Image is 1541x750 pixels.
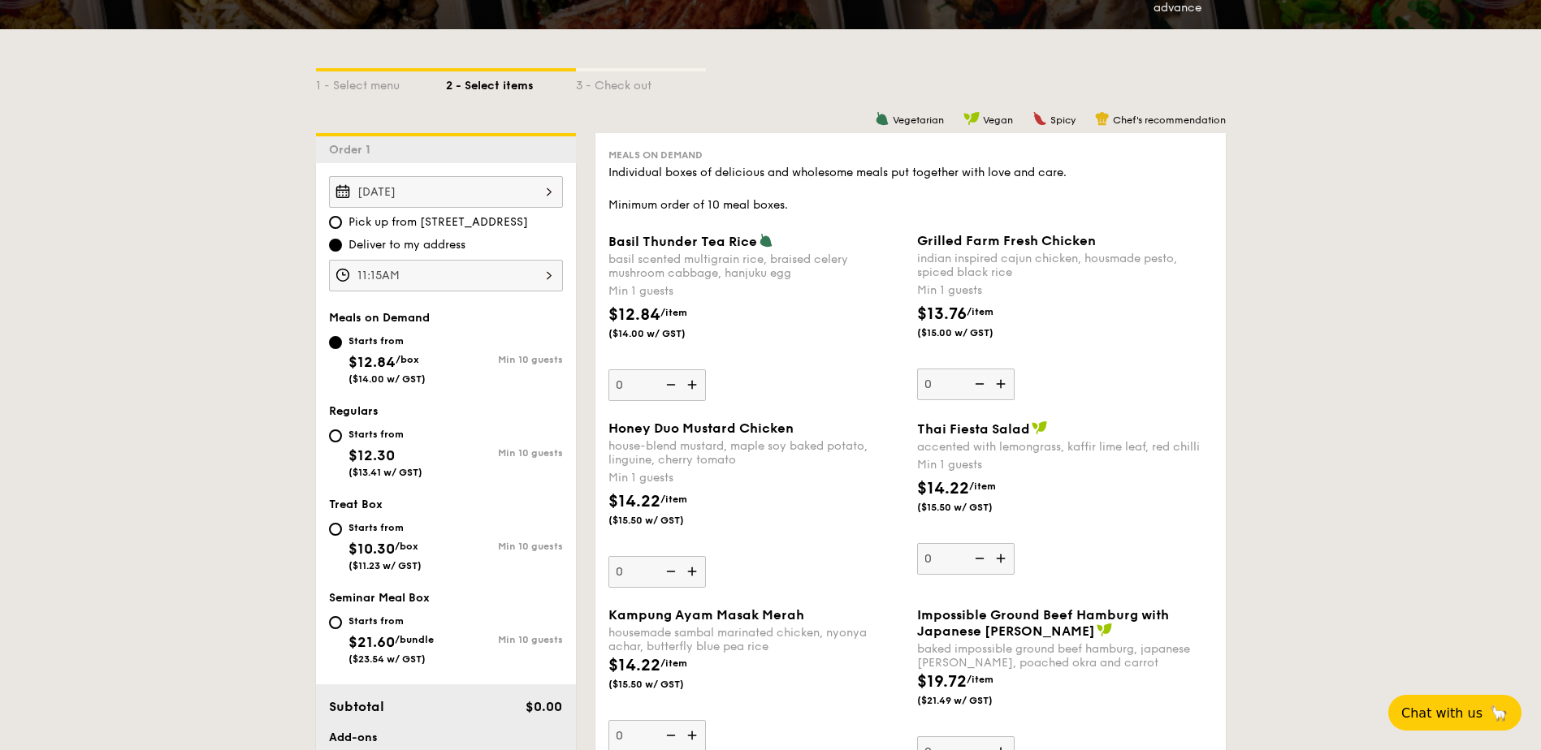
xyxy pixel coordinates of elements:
div: Min 10 guests [446,447,563,459]
div: 1 - Select menu [316,71,446,94]
img: icon-chef-hat.a58ddaea.svg [1095,111,1110,126]
img: icon-add.58712e84.svg [990,369,1015,399]
span: $10.30 [348,540,395,558]
span: Honey Duo Mustard Chicken [608,420,794,436]
img: icon-vegan.f8ff3823.svg [1032,420,1048,435]
input: Honey Duo Mustard Chickenhouse-blend mustard, maple soy baked potato, linguine, cherry tomatoMin ... [608,556,706,588]
span: Thai Fiesta Salad [917,421,1030,437]
input: Starts from$21.60/bundle($23.54 w/ GST)Min 10 guests [329,616,342,629]
div: house-blend mustard, maple soy baked potato, linguine, cherry tomato [608,439,904,467]
img: icon-add.58712e84.svg [682,556,706,587]
img: icon-vegetarian.fe4039eb.svg [759,233,773,248]
span: $0.00 [526,699,562,714]
span: Vegetarian [893,114,944,126]
span: /box [396,354,419,365]
div: basil scented multigrain rice, braised celery mushroom cabbage, hanjuku egg [608,252,904,280]
span: Deliver to my address [348,237,465,253]
span: Order 1 [329,143,377,157]
input: Pick up from [STREET_ADDRESS] [329,216,342,229]
input: Starts from$10.30/box($11.23 w/ GST)Min 10 guests [329,523,342,536]
div: housemade sambal marinated chicken, nyonya achar, butterfly blue pea rice [608,626,904,653]
span: ($13.41 w/ GST) [348,467,422,478]
span: $14.22 [917,479,969,498]
span: $14.22 [608,656,660,675]
span: Kampung Ayam Masak Merah [608,607,804,623]
img: icon-add.58712e84.svg [990,543,1015,574]
span: /item [967,674,993,685]
input: Basil Thunder Tea Ricebasil scented multigrain rice, braised celery mushroom cabbage, hanjuku egg... [608,369,706,401]
div: Starts from [348,334,426,347]
img: icon-spicy.37a8142b.svg [1032,111,1047,126]
div: Starts from [348,614,434,627]
span: $13.76 [917,304,967,324]
span: ($14.00 w/ GST) [348,373,426,385]
span: Regulars [329,404,379,418]
div: baked impossible ground beef hamburg, japanese [PERSON_NAME], poached okra and carrot [917,642,1213,670]
input: Thai Fiesta Saladaccented with lemongrass, kaffir lime leaf, red chilliMin 1 guests$14.22/item($1... [917,543,1015,575]
span: ($23.54 w/ GST) [348,653,426,665]
img: icon-vegan.f8ff3823.svg [1097,623,1113,637]
div: Min 10 guests [446,634,563,645]
span: Pick up from [STREET_ADDRESS] [348,214,528,231]
span: Grilled Farm Fresh Chicken [917,233,1096,248]
span: ($15.00 w/ GST) [917,326,1028,339]
span: /item [660,307,687,318]
div: Min 1 guests [608,470,904,486]
img: icon-reduce.1d2dbef1.svg [966,543,990,574]
span: ($21.49 w/ GST) [917,694,1028,707]
input: Starts from$12.84/box($14.00 w/ GST)Min 10 guests [329,336,342,349]
div: Min 1 guests [917,282,1213,299]
div: Min 10 guests [446,354,563,365]
span: $19.72 [917,672,967,692]
img: icon-vegetarian.fe4039eb.svg [875,111,890,126]
div: Min 1 guests [608,283,904,300]
input: Event date [329,176,563,208]
div: 2 - Select items [446,71,576,94]
span: $12.84 [348,353,396,371]
button: Chat with us🦙 [1388,695,1522,731]
span: ($14.00 w/ GST) [608,327,719,340]
span: Spicy [1050,114,1076,126]
span: Meals on Demand [329,311,430,325]
span: Chat with us [1401,705,1483,721]
div: Starts from [348,428,422,441]
span: /item [660,657,687,669]
img: icon-vegan.f8ff3823.svg [963,111,980,126]
div: Min 10 guests [446,541,563,552]
span: ($11.23 w/ GST) [348,560,422,571]
img: icon-reduce.1d2dbef1.svg [657,369,682,400]
span: Vegan [983,114,1013,126]
span: /item [969,481,996,492]
span: Seminar Meal Box [329,591,430,605]
span: $12.84 [608,305,660,325]
div: 3 - Check out [576,71,706,94]
span: Treat Box [329,498,383,511]
div: Min 1 guests [917,457,1213,473]
span: ($15.50 w/ GST) [608,678,719,691]
img: icon-reduce.1d2dbef1.svg [657,556,682,587]
span: /item [967,306,993,317]
span: ($15.50 w/ GST) [917,501,1028,514]
span: $12.30 [348,446,395,464]
span: Meals on Demand [608,149,703,161]
input: Event time [329,260,563,291]
span: 🦙 [1489,704,1509,722]
img: icon-add.58712e84.svg [682,369,706,400]
span: Chef's recommendation [1113,114,1226,126]
span: /bundle [395,634,434,645]
input: Grilled Farm Fresh Chickenindian inspired cajun chicken, housmade pesto, spiced black riceMin 1 g... [917,369,1015,400]
img: icon-reduce.1d2dbef1.svg [966,369,990,399]
input: Starts from$12.30($13.41 w/ GST)Min 10 guests [329,429,342,442]
span: /box [395,541,418,552]
div: accented with lemongrass, kaffir lime leaf, red chilli [917,440,1213,454]
input: Deliver to my address [329,239,342,252]
div: indian inspired cajun chicken, housmade pesto, spiced black rice [917,252,1213,279]
div: Individual boxes of delicious and wholesome meals put together with love and care. Minimum order ... [608,165,1213,213]
span: ($15.50 w/ GST) [608,514,719,527]
span: Impossible Ground Beef Hamburg with Japanese [PERSON_NAME] [917,607,1169,639]
div: Add-ons [329,730,563,746]
div: Starts from [348,521,422,534]
span: $14.22 [608,492,660,511]
span: $21.60 [348,633,395,651]
span: /item [660,494,687,505]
